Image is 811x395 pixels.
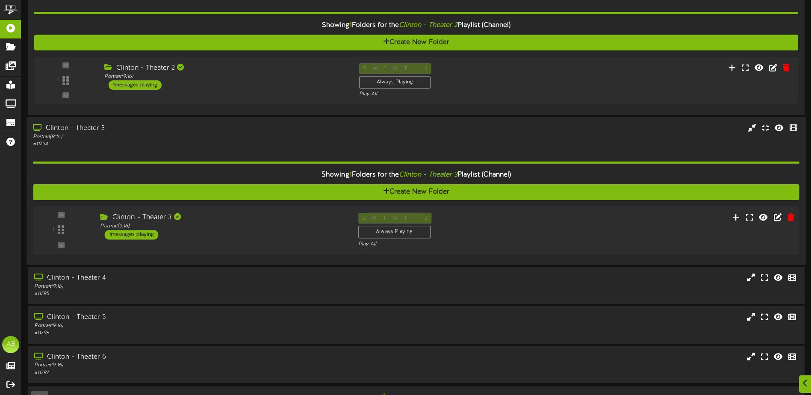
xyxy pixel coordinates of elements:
div: Always Playing [359,76,431,88]
div: # 11794 [33,141,345,148]
div: # 11797 [34,369,345,377]
div: Portrait ( 9:16 ) [34,322,345,330]
div: Clinton - Theater 6 [34,352,345,362]
div: # 11796 [34,330,345,337]
button: Create New Folder [33,184,799,200]
div: Portrait ( 9:16 ) [33,133,345,141]
button: Create New Folder [34,35,798,50]
div: Clinton - Theater 5 [34,312,345,322]
div: Portrait ( 9:16 ) [100,223,345,230]
div: Clinton - Theater 3 [33,124,345,133]
div: 1 messages playing [109,80,162,90]
div: Play All [359,91,537,98]
div: Portrait ( 9:16 ) [104,73,346,80]
i: Clinton - Theater 3 [399,171,457,179]
div: Portrait ( 9:16 ) [34,362,345,369]
span: 1 [349,21,352,29]
div: Play All [358,241,539,248]
div: Showing Folders for the Playlist (Channel) [28,16,805,35]
div: AB [2,336,19,353]
div: Clinton - Theater 4 [34,273,345,283]
div: # 11795 [34,290,345,298]
div: Showing Folders for the Playlist (Channel) [27,166,805,184]
div: Always Playing [358,226,431,239]
div: Clinton - Theater 2 [104,63,346,73]
div: 1 messages playing [105,230,159,239]
i: Clinton - Theater 2 [399,21,457,29]
div: Clinton - Theater 3 [100,213,345,223]
span: 1 [349,171,352,179]
div: Portrait ( 9:16 ) [34,283,345,290]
